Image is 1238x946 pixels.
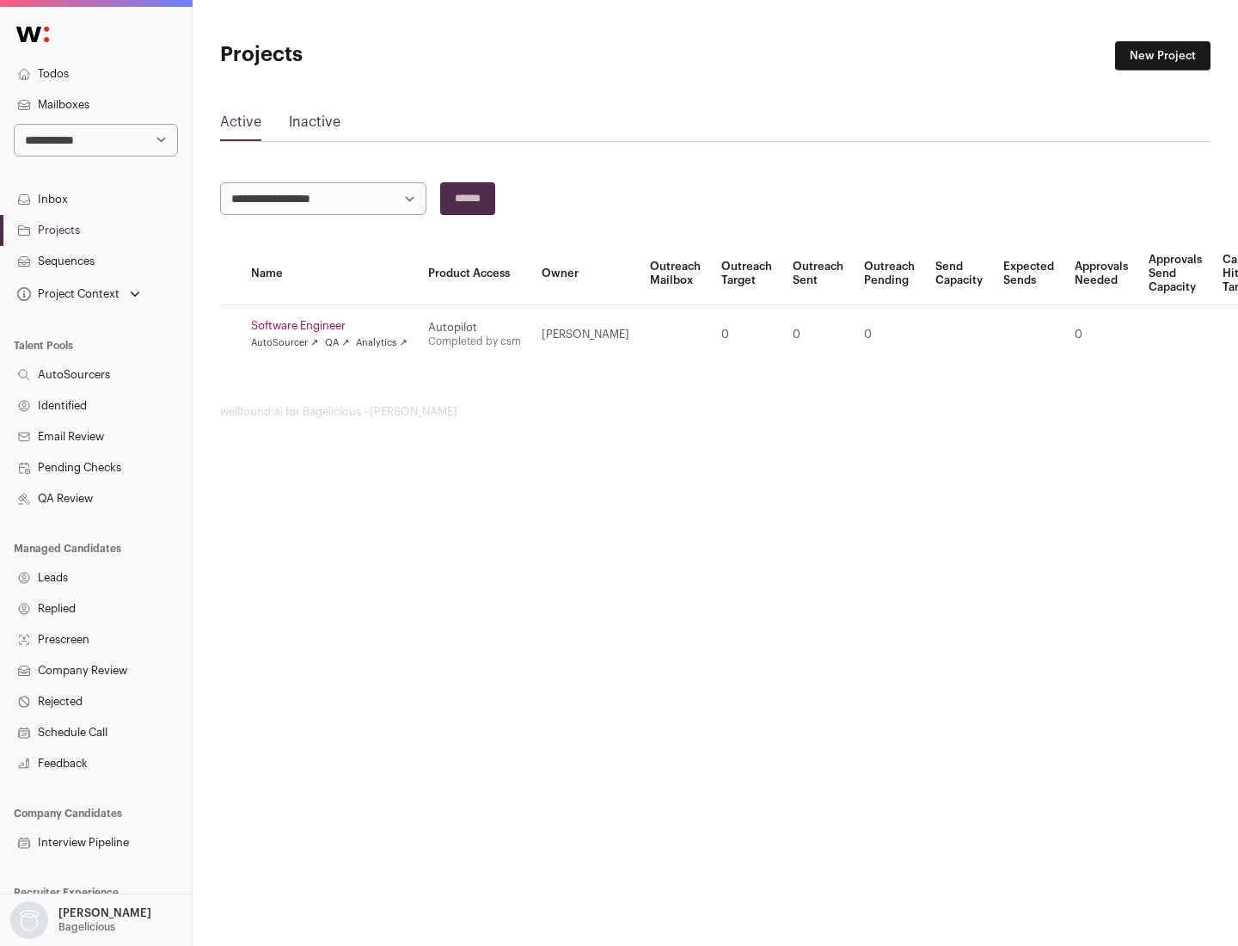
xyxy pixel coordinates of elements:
[1115,41,1210,71] a: New Project
[854,243,925,305] th: Outreach Pending
[1138,243,1212,305] th: Approvals Send Capacity
[7,17,58,52] img: Wellfound
[1064,243,1138,305] th: Approvals Needed
[289,112,340,139] a: Inactive
[58,906,151,920] p: [PERSON_NAME]
[220,405,1210,419] footer: wellfound:ai for Bagelicious - [PERSON_NAME]
[711,243,782,305] th: Outreach Target
[418,243,531,305] th: Product Access
[14,287,120,301] div: Project Context
[428,336,521,347] a: Completed by csm
[531,243,640,305] th: Owner
[251,319,408,333] a: Software Engineer
[251,336,318,350] a: AutoSourcer ↗
[220,41,550,69] h1: Projects
[640,243,711,305] th: Outreach Mailbox
[325,336,349,350] a: QA ↗
[10,901,48,939] img: nopic.png
[241,243,418,305] th: Name
[7,901,155,939] button: Open dropdown
[531,305,640,365] td: [PERSON_NAME]
[428,321,521,335] div: Autopilot
[782,305,854,365] td: 0
[1064,305,1138,365] td: 0
[356,336,407,350] a: Analytics ↗
[854,305,925,365] td: 0
[925,243,993,305] th: Send Capacity
[58,920,115,934] p: Bagelicious
[14,282,144,306] button: Open dropdown
[782,243,854,305] th: Outreach Sent
[993,243,1064,305] th: Expected Sends
[711,305,782,365] td: 0
[220,112,261,139] a: Active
